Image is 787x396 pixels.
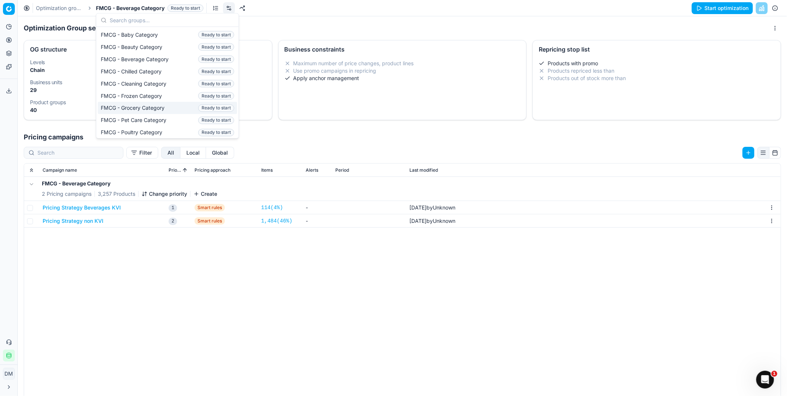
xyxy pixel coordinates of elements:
span: Pricing approach [195,167,230,173]
span: Ready to start [198,117,234,124]
li: Products repriced less than [539,67,775,75]
span: Smart rules [195,204,225,211]
div: Suggestions [96,27,239,138]
span: FMCG - Chilled Category [101,67,165,75]
nav: breadcrumb [36,4,203,12]
div: by Unknown [409,217,455,225]
span: Ready to start [198,68,234,75]
input: Search groups... [110,13,234,27]
a: 114(4%) [261,204,283,211]
button: Expand all [27,166,36,175]
span: Items [261,167,273,173]
button: DM [3,368,15,380]
span: Smart rules [195,217,225,225]
button: Start optimization [692,2,753,14]
span: FMCG - Poultry Category [101,129,165,136]
span: Alerts [306,167,318,173]
button: global [206,147,234,159]
a: 1,484(46%) [261,217,292,225]
span: Ready to start [198,129,234,136]
button: Sorted by Priority ascending [181,166,189,174]
td: - [303,201,332,214]
li: Maximum number of price changes, product lines [285,60,521,67]
span: [DATE] [409,218,426,224]
strong: Chain [30,67,45,73]
span: FMCG - Baby Category [101,31,161,38]
span: Ready to start [198,105,234,112]
span: [DATE] [409,204,426,211]
span: Ready to start [198,31,234,39]
div: OG structure [30,46,139,52]
div: Repricing stop list [539,46,775,52]
button: all [161,147,180,159]
button: Pricing Strategy Beverages KVI [43,204,121,211]
span: Ready to start [198,92,234,100]
span: FMCG - Cleaning Category [101,80,169,87]
span: 1 [771,371,777,377]
div: by Unknown [409,204,455,211]
span: Ready to start [198,56,234,63]
span: Last modified [409,167,438,173]
td: - [303,214,332,228]
strong: 29 [30,87,37,93]
strong: 40 [30,107,37,113]
span: FMCG - Frozen Category [101,92,165,99]
button: local [180,147,206,159]
dt: Business units [30,80,139,85]
iframe: Intercom live chat [756,371,774,389]
h5: FMCG - Beverage Category [42,180,217,187]
span: Priority [169,167,181,173]
button: Create [193,190,217,198]
span: FMCG - Grocery Category [101,104,167,112]
li: Use promo campaigns in repricing [285,67,521,75]
span: FMCG - Beauty Category [101,43,165,50]
div: Business constraints [285,46,521,52]
span: FMCG - Beverage CategoryReady to start [96,4,203,12]
span: DM [3,368,14,379]
span: FMCG - Beverage Category [101,55,172,63]
span: Period [335,167,349,173]
li: Products with promo [539,60,775,67]
span: 3,257 Products [98,190,135,198]
button: Pricing Strategy non KVI [43,217,103,225]
span: 1 [169,204,177,212]
span: Ready to start [198,43,234,51]
span: Ready to start [198,80,234,88]
dt: Levels [30,60,139,65]
a: Optimization groups [36,4,83,12]
li: Products out of stock more than [539,75,775,82]
button: Change priority [142,190,187,198]
li: Apply anchor management [285,75,521,82]
span: Ready to start [167,4,203,12]
h1: Optimization Group settings [24,23,115,33]
input: Search [37,149,119,156]
span: Campaign name [43,167,77,173]
dt: Product groups [30,100,139,105]
h1: Pricing campaigns [18,132,787,142]
span: FMCG - Pet Care Category [101,116,169,124]
span: 2 Pricing campaigns [42,190,92,198]
span: FMCG - Beverage Category [96,4,165,12]
button: Filter [126,147,158,159]
span: 2 [169,218,177,225]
